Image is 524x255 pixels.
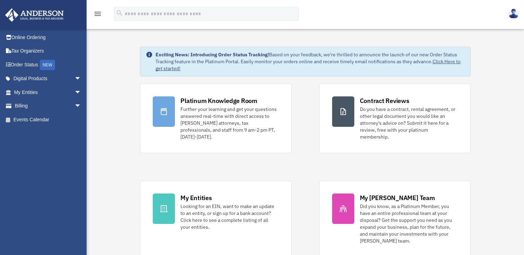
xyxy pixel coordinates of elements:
[5,30,92,44] a: Online Ordering
[360,106,458,140] div: Do you have a contract, rental agreement, or other legal document you would like an attorney's ad...
[180,193,212,202] div: My Entities
[360,96,409,105] div: Contract Reviews
[508,9,519,19] img: User Pic
[360,203,458,244] div: Did you know, as a Platinum Member, you have an entire professional team at your disposal? Get th...
[116,9,123,17] i: search
[180,203,278,230] div: Looking for an EIN, want to make an update to an entity, or sign up for a bank account? Click her...
[3,8,66,22] img: Anderson Advisors Platinum Portal
[5,85,92,99] a: My Entitiesarrow_drop_down
[5,72,92,86] a: Digital Productsarrow_drop_down
[74,99,88,113] span: arrow_drop_down
[94,12,102,18] a: menu
[180,106,278,140] div: Further your learning and get your questions answered real-time with direct access to [PERSON_NAM...
[360,193,435,202] div: My [PERSON_NAME] Team
[156,51,464,72] div: Based on your feedback, we're thrilled to announce the launch of our new Order Status Tracking fe...
[156,58,461,72] a: Click Here to get started!
[180,96,257,105] div: Platinum Knowledge Room
[5,113,92,126] a: Events Calendar
[319,84,471,153] a: Contract Reviews Do you have a contract, rental agreement, or other legal document you would like...
[40,60,55,70] div: NEW
[5,58,92,72] a: Order StatusNEW
[5,44,92,58] a: Tax Organizers
[156,51,269,58] strong: Exciting News: Introducing Order Status Tracking!
[74,72,88,86] span: arrow_drop_down
[140,84,291,153] a: Platinum Knowledge Room Further your learning and get your questions answered real-time with dire...
[74,85,88,100] span: arrow_drop_down
[5,99,92,113] a: Billingarrow_drop_down
[94,10,102,18] i: menu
